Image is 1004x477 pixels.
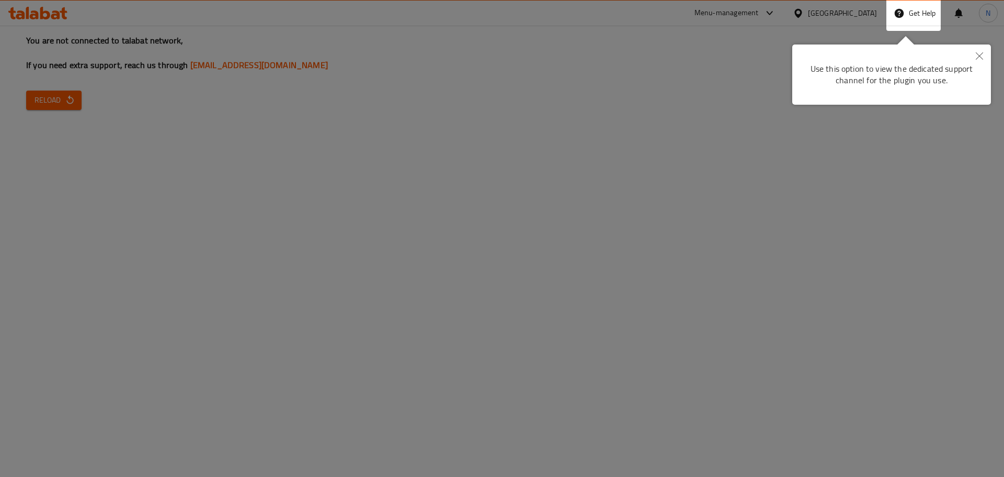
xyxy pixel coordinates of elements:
[968,45,991,69] button: Close
[986,7,990,19] span: N
[35,94,73,107] span: Reload
[694,7,759,19] div: Menu-management
[26,91,82,110] button: Reload
[800,52,983,97] div: Use this option to view the dedicated support channel for the plugin you use.
[808,7,877,19] div: [GEOGRAPHIC_DATA]
[26,35,978,71] h3: You are not connected to talabat network, If you need extra support, reach us through
[190,57,328,73] a: [EMAIL_ADDRESS][DOMAIN_NAME]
